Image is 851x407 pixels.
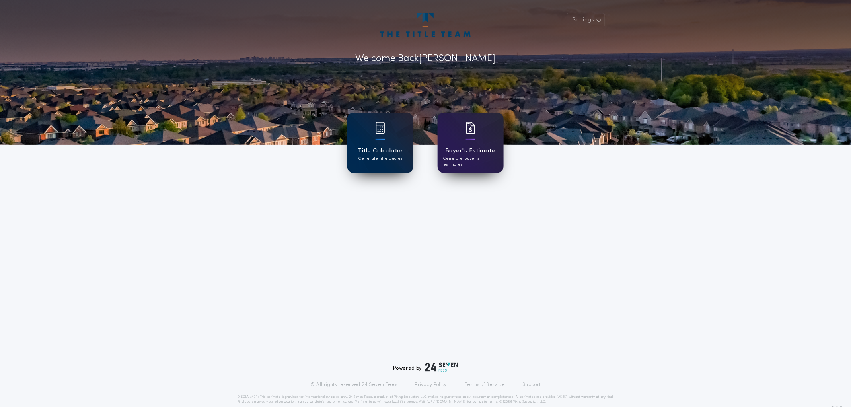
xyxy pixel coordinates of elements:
h1: Title Calculator [358,146,403,156]
img: card icon [466,122,475,134]
p: © All rights reserved. 24|Seven Fees [310,382,397,388]
a: card iconBuyer's EstimateGenerate buyer's estimates [438,113,504,173]
button: Settings [567,13,605,27]
img: logo [425,362,458,372]
a: Terms of Service [465,382,505,388]
img: account-logo [380,13,471,37]
p: Welcome Back [PERSON_NAME] [356,51,496,66]
a: [URL][DOMAIN_NAME] [426,400,466,403]
p: DISCLAIMER: This estimate is provided for informational purposes only. 24|Seven Fees, a product o... [237,395,614,404]
a: Support [522,382,541,388]
h1: Buyer's Estimate [445,146,495,156]
p: Generate buyer's estimates [443,156,498,168]
img: card icon [376,122,385,134]
p: Generate title quotes [358,156,402,162]
a: Privacy Policy [415,382,447,388]
div: Powered by [393,362,458,372]
a: card iconTitle CalculatorGenerate title quotes [347,113,413,173]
